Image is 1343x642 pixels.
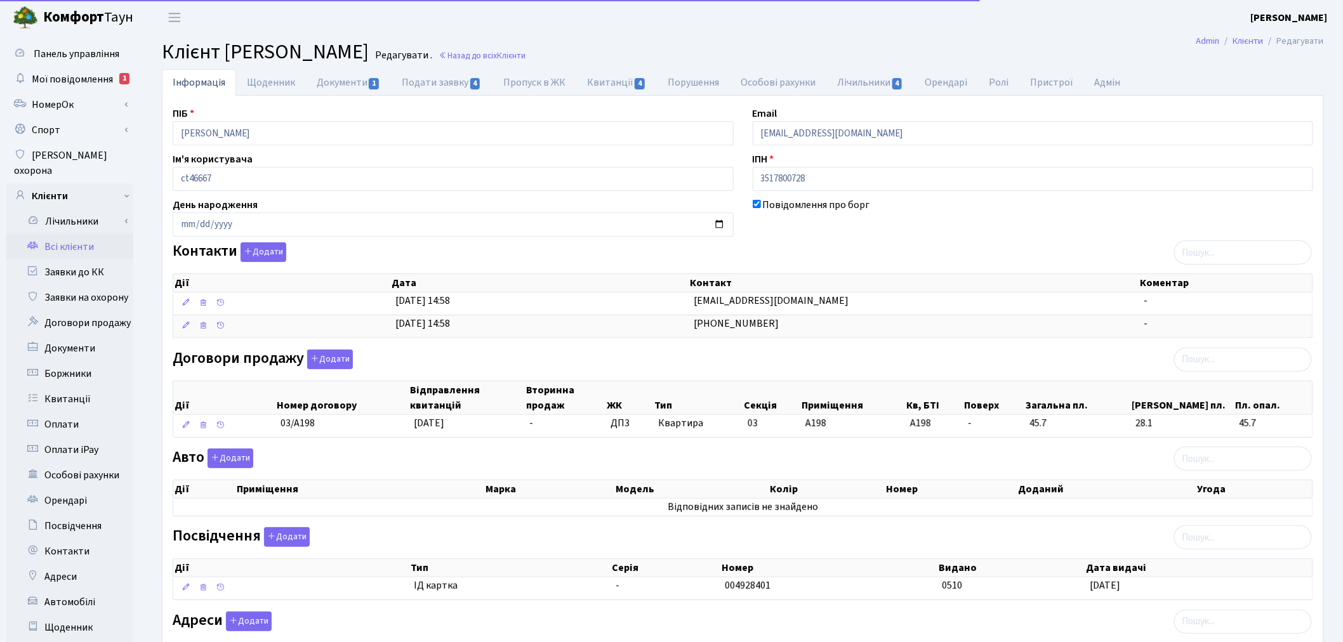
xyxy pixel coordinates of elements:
span: 03/А198 [281,416,315,430]
span: Таун [43,7,133,29]
a: Орендарі [915,69,979,96]
a: НомерОк [6,92,133,117]
a: Документи [306,69,391,96]
a: Додати [204,447,253,469]
a: Адреси [6,564,133,589]
img: logo.png [13,5,38,30]
span: 03 [748,416,758,430]
th: Контакт [689,274,1139,292]
a: Заявки на охорону [6,285,133,310]
span: А198 [910,416,958,431]
th: Номер [885,480,1017,498]
a: [PERSON_NAME] охорона [6,143,133,183]
a: Ролі [979,69,1020,96]
th: Серія [611,559,720,577]
a: Лічильники [826,69,914,96]
a: Порушення [657,69,730,96]
a: Автомобілі [6,589,133,615]
a: Боржники [6,361,133,386]
span: [DATE] 14:58 [395,294,450,308]
th: Кв, БТІ [905,381,963,414]
th: Номер договору [275,381,409,414]
a: Клієнти [1233,34,1264,48]
th: Відправлення квитанцій [409,381,525,414]
a: Панель управління [6,41,133,67]
th: Дії [173,274,390,292]
th: Модель [614,480,769,498]
li: Редагувати [1264,34,1324,48]
a: Договори продажу [6,310,133,336]
th: Пл. опал. [1234,381,1313,414]
span: - [1144,294,1148,308]
b: Комфорт [43,7,104,27]
th: Видано [937,559,1085,577]
label: Ім'я користувача [173,152,253,167]
span: 45.7 [1029,416,1125,431]
a: Додати [237,240,286,263]
span: [EMAIL_ADDRESS][DOMAIN_NAME] [694,294,849,308]
button: Посвідчення [264,527,310,547]
span: Мої повідомлення [32,72,113,86]
span: ІД картка [414,579,606,593]
th: Дії [173,480,235,498]
th: Приміщення [235,480,484,498]
th: Тип [409,559,611,577]
span: - [530,416,534,430]
label: Email [753,106,777,121]
span: 1 [369,78,379,89]
th: Секція [743,381,800,414]
a: Пропуск в ЖК [493,69,576,96]
th: Вторинна продаж [525,381,606,414]
button: Адреси [226,612,272,631]
label: ПІБ [173,106,194,121]
a: Додати [223,609,272,631]
th: Дії [173,381,275,414]
a: Спорт [6,117,133,143]
span: Квартира [659,416,738,431]
a: Контакти [6,539,133,564]
button: Договори продажу [307,350,353,369]
label: Повідомлення про борг [763,197,870,213]
a: Admin [1196,34,1220,48]
th: Дії [173,559,409,577]
td: Відповідних записів не знайдено [173,499,1313,516]
span: - [968,416,1019,431]
span: [PHONE_NUMBER] [694,317,779,331]
label: Контакти [173,242,286,262]
a: Всі клієнти [6,234,133,259]
th: Загальна пл. [1025,381,1131,414]
b: [PERSON_NAME] [1251,11,1328,25]
a: Документи [6,336,133,361]
span: А198 [805,416,826,430]
a: Заявки до КК [6,259,133,285]
span: 4 [470,78,480,89]
span: 004928401 [725,579,771,593]
a: Назад до всіхКлієнти [439,49,526,62]
th: Колір [769,480,885,498]
a: Адмін [1084,69,1132,96]
th: Приміщення [800,381,905,414]
button: Контакти [241,242,286,262]
span: Панель управління [34,47,119,61]
span: [DATE] [1090,579,1120,593]
label: Посвідчення [173,527,310,547]
input: Пошук... [1174,610,1312,634]
a: Квитанції [6,386,133,412]
a: Лічильники [15,209,133,234]
span: - [1144,317,1148,331]
th: Доданий [1017,480,1196,498]
a: Додати [304,347,353,369]
th: Тип [654,381,743,414]
th: Марка [484,480,615,498]
a: Особові рахунки [6,462,133,488]
th: Дата [390,274,689,292]
span: 0510 [943,579,963,593]
input: Пошук... [1174,447,1312,471]
div: 1 [119,73,129,84]
span: 28.1 [1135,416,1229,431]
label: День народження [173,197,258,213]
a: Щоденник [236,69,306,96]
a: Посвідчення [6,513,133,539]
th: ЖК [606,381,654,414]
button: Авто [208,449,253,468]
